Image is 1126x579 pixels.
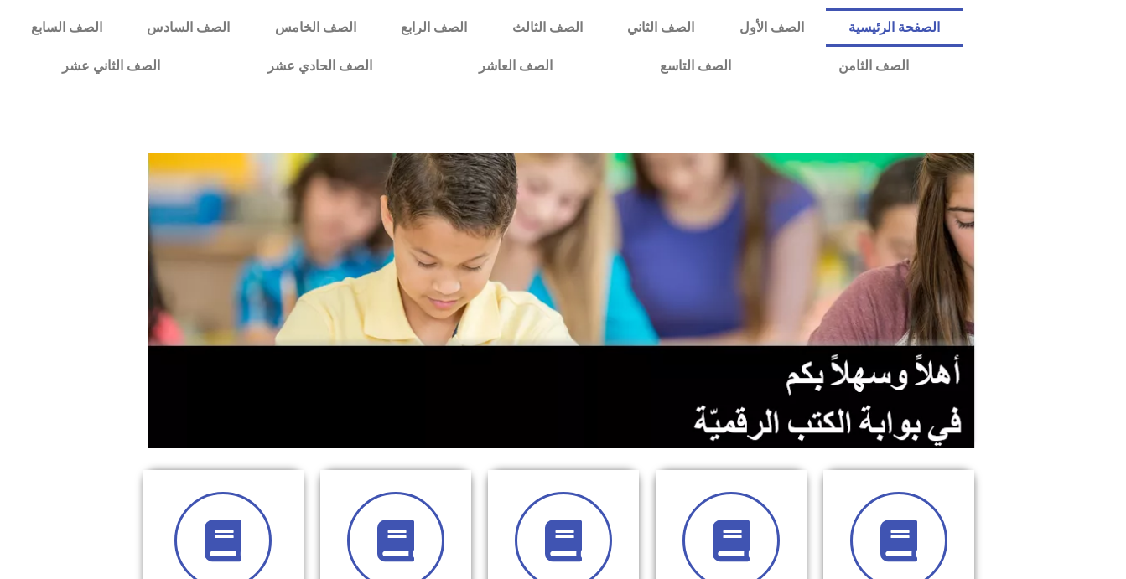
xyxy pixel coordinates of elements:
a: الصف العاشر [425,47,606,85]
a: الصف الخامس [252,8,378,47]
a: الصف الثامن [785,47,963,85]
a: الصف الأول [717,8,826,47]
a: الصفحة الرئيسية [826,8,962,47]
a: الصف الرابع [378,8,489,47]
a: الصف الثاني عشر [8,47,214,85]
a: الصف التاسع [606,47,785,85]
a: الصف السابع [8,8,124,47]
a: الصف الحادي عشر [214,47,426,85]
a: الصف الثالث [490,8,605,47]
a: الصف السادس [125,8,252,47]
a: الصف الثاني [605,8,716,47]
